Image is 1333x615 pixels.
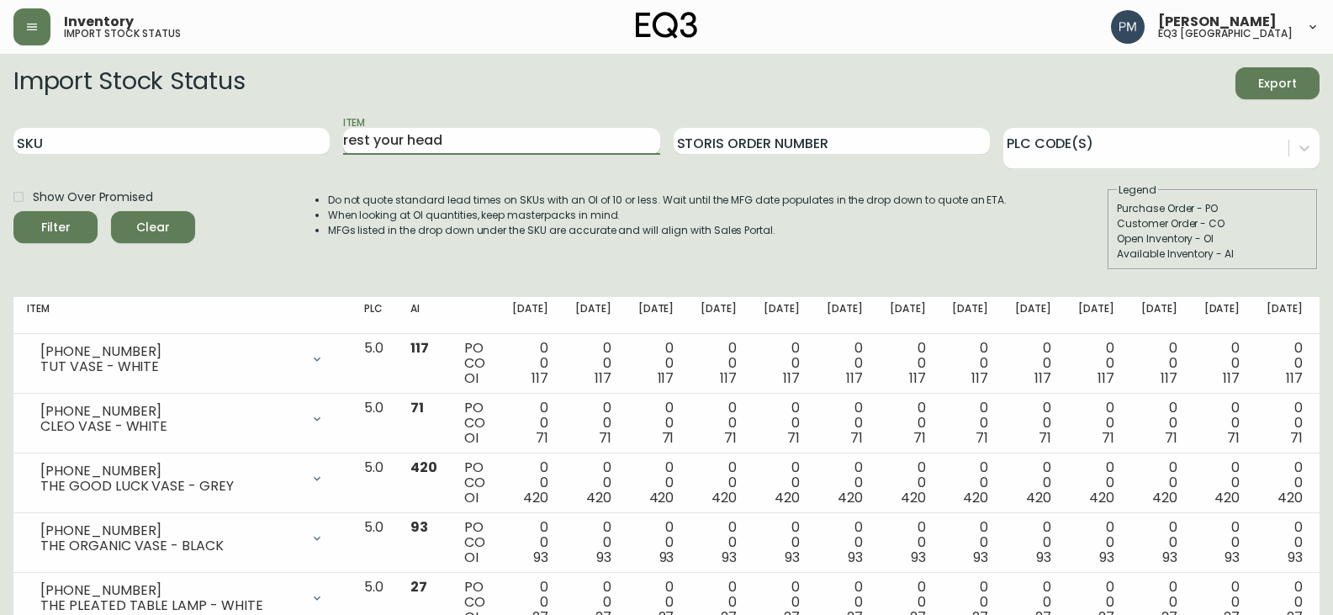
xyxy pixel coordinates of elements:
span: [PERSON_NAME] [1158,15,1277,29]
span: OI [464,428,479,448]
td: 5.0 [351,513,397,573]
div: 0 0 [1267,460,1303,506]
div: Purchase Order - PO [1117,201,1309,216]
th: AI [397,297,451,334]
div: 0 0 [1078,520,1114,565]
div: [PHONE_NUMBER]THE ORGANIC VASE - BLACK [27,520,337,557]
li: Do not quote standard lead times on SKUs with an OI of 10 or less. Wait until the MFG date popula... [328,193,1008,208]
span: 93 [533,548,548,567]
div: [PHONE_NUMBER]CLEO VASE - WHITE [27,400,337,437]
span: 420 [1214,488,1240,507]
div: [PHONE_NUMBER] [40,404,300,419]
div: [PHONE_NUMBER]TUT VASE - WHITE [27,341,337,378]
span: 420 [901,488,926,507]
span: 117 [909,368,926,388]
div: 0 0 [952,460,988,506]
th: [DATE] [562,297,625,334]
span: OI [464,548,479,567]
div: 0 0 [1204,520,1240,565]
span: 93 [848,548,863,567]
span: 71 [1227,428,1240,448]
th: [DATE] [625,297,688,334]
th: [DATE] [499,297,562,334]
div: 0 0 [701,460,737,506]
span: 93 [785,548,800,567]
span: Export [1249,73,1306,94]
span: 71 [662,428,674,448]
div: 0 0 [1141,520,1177,565]
td: 5.0 [351,394,397,453]
div: 0 0 [512,460,548,506]
button: Clear [111,211,195,243]
th: [DATE] [1002,297,1065,334]
span: 117 [1286,368,1303,388]
div: PO CO [464,460,485,506]
div: 0 0 [764,400,800,446]
div: 0 0 [1078,341,1114,386]
div: 0 0 [764,520,800,565]
th: [DATE] [1253,297,1316,334]
th: PLC [351,297,397,334]
div: 0 0 [1015,341,1051,386]
div: 0 0 [1204,400,1240,446]
th: [DATE] [1128,297,1191,334]
span: 420 [410,458,437,477]
span: Inventory [64,15,134,29]
th: [DATE] [939,297,1002,334]
span: 420 [649,488,674,507]
span: 117 [971,368,988,388]
div: 0 0 [701,520,737,565]
div: 0 0 [952,520,988,565]
span: 117 [1161,368,1177,388]
div: [PHONE_NUMBER] [40,583,300,598]
span: 117 [783,368,800,388]
span: 420 [523,488,548,507]
span: 71 [1102,428,1114,448]
th: Item [13,297,351,334]
div: 0 0 [890,460,926,506]
div: 0 0 [890,341,926,386]
span: 71 [410,398,424,417]
th: [DATE] [876,297,939,334]
span: 71 [724,428,737,448]
th: [DATE] [813,297,876,334]
span: 71 [913,428,926,448]
div: TUT VASE - WHITE [40,359,300,374]
div: 0 0 [1204,460,1240,506]
span: 117 [720,368,737,388]
span: 420 [1152,488,1177,507]
span: 71 [1290,428,1303,448]
div: 0 0 [1267,400,1303,446]
span: 93 [1162,548,1177,567]
span: 71 [599,428,611,448]
span: 420 [838,488,863,507]
span: 117 [658,368,674,388]
div: 0 0 [1141,400,1177,446]
div: [PHONE_NUMBER] [40,464,300,479]
div: 0 0 [575,400,611,446]
h5: eq3 [GEOGRAPHIC_DATA] [1158,29,1293,39]
div: [PHONE_NUMBER] [40,344,300,359]
div: PO CO [464,400,485,446]
div: 0 0 [827,400,863,446]
div: 0 0 [1078,460,1114,506]
span: 420 [1089,488,1114,507]
div: 0 0 [1141,460,1177,506]
span: 420 [586,488,611,507]
span: 420 [1026,488,1051,507]
span: 93 [722,548,737,567]
span: Show Over Promised [33,188,153,206]
div: 0 0 [638,460,674,506]
h5: import stock status [64,29,181,39]
div: 0 0 [701,400,737,446]
div: [PHONE_NUMBER]THE GOOD LUCK VASE - GREY [27,460,337,497]
div: 0 0 [1267,341,1303,386]
div: 0 0 [890,400,926,446]
span: 117 [410,338,429,358]
th: [DATE] [1065,297,1128,334]
div: 0 0 [638,520,674,565]
button: Filter [13,211,98,243]
div: 0 0 [1015,400,1051,446]
div: 0 0 [512,341,548,386]
div: 0 0 [701,341,737,386]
